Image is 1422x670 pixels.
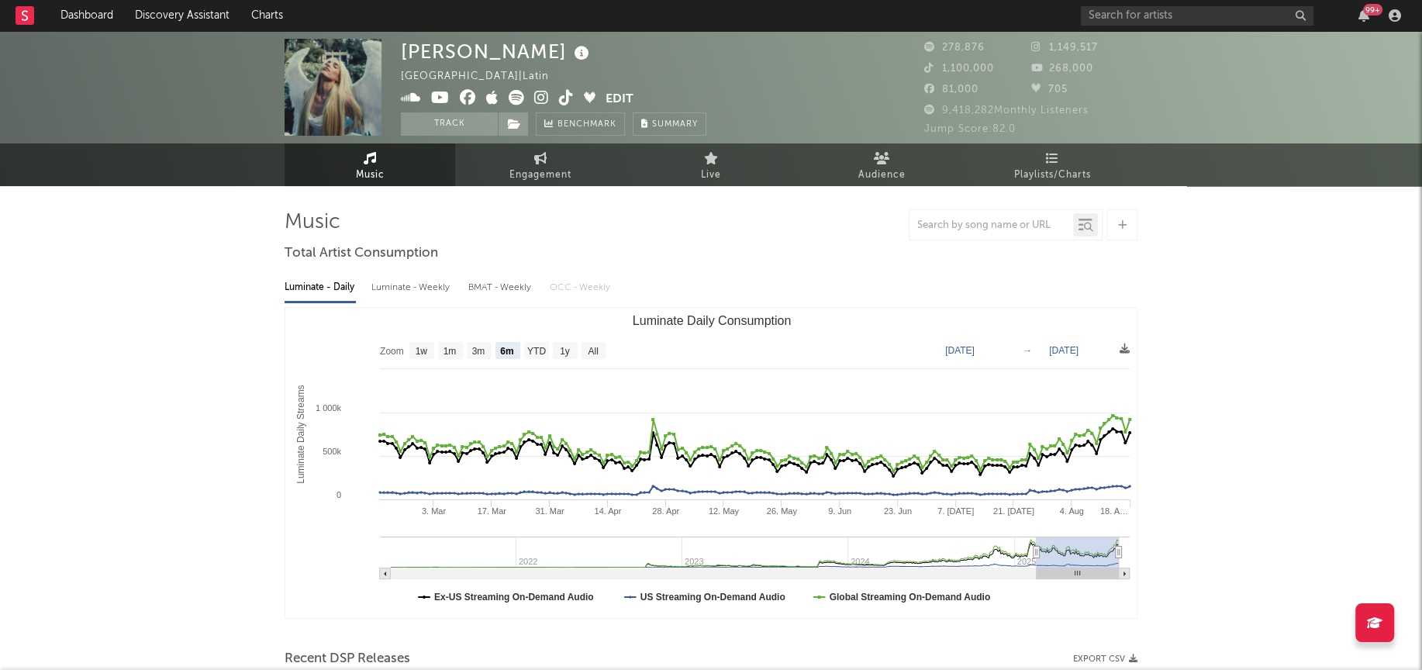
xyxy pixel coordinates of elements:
input: Search for artists [1081,6,1313,26]
text: 9. Jun [828,506,851,516]
a: Audience [796,143,967,186]
div: 99 + [1363,4,1382,16]
text: 1 000k [316,403,342,413]
text: YTD [527,346,546,357]
text: 18. A… [1100,506,1128,516]
text: 31. Mar [535,506,564,516]
text: 23. Jun [884,506,912,516]
text: [DATE] [945,345,975,356]
text: 28. Apr [652,506,679,516]
svg: Luminate Daily Consumption [285,308,1137,618]
span: Jump Score: 82.0 [924,124,1016,134]
span: Engagement [509,166,571,185]
a: Benchmark [536,112,625,136]
span: Playlists/Charts [1014,166,1091,185]
text: Luminate Daily Consumption [633,314,792,327]
span: Recent DSP Releases [285,650,410,668]
span: Summary [652,120,698,129]
a: Playlists/Charts [967,143,1137,186]
text: 1y [560,346,570,357]
text: 1m [444,346,457,357]
span: 278,876 [924,43,985,53]
span: 1,149,517 [1031,43,1098,53]
span: 705 [1031,85,1068,95]
button: 99+ [1358,9,1369,22]
a: Engagement [455,143,626,186]
span: Live [701,166,721,185]
div: [PERSON_NAME] [401,39,593,64]
text: 0 [337,490,341,499]
span: Audience [858,166,906,185]
div: BMAT - Weekly [468,275,534,301]
text: 4. Aug [1060,506,1084,516]
text: 3. Mar [422,506,447,516]
button: Edit [606,90,633,109]
div: Luminate - Daily [285,275,356,301]
text: Zoom [380,346,404,357]
button: Summary [633,112,706,136]
text: → [1023,345,1032,356]
text: 3m [472,346,485,357]
text: All [588,346,598,357]
div: Luminate - Weekly [371,275,453,301]
a: Music [285,143,455,186]
text: US Streaming On-Demand Audio [640,592,785,603]
text: [DATE] [1049,345,1079,356]
span: Total Artist Consumption [285,244,438,263]
span: Music [356,166,385,185]
a: Live [626,143,796,186]
text: Ex-US Streaming On-Demand Audio [434,592,594,603]
span: 9,418,282 Monthly Listeners [924,105,1089,116]
text: 12. May [709,506,740,516]
input: Search by song name or URL [909,219,1073,232]
span: 268,000 [1031,64,1093,74]
text: 26. May [767,506,798,516]
text: 500k [323,447,341,456]
text: 21. [DATE] [993,506,1034,516]
button: Track [401,112,498,136]
text: Global Streaming On-Demand Audio [830,592,991,603]
text: 14. Apr [594,506,621,516]
span: 81,000 [924,85,978,95]
text: Luminate Daily Streams [295,385,306,483]
text: 7. [DATE] [937,506,974,516]
span: Benchmark [557,116,616,134]
span: 1,100,000 [924,64,994,74]
text: 17. Mar [478,506,507,516]
text: 6m [500,346,513,357]
div: [GEOGRAPHIC_DATA] | Latin [401,67,567,86]
button: Export CSV [1073,654,1137,664]
text: 1w [416,346,428,357]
